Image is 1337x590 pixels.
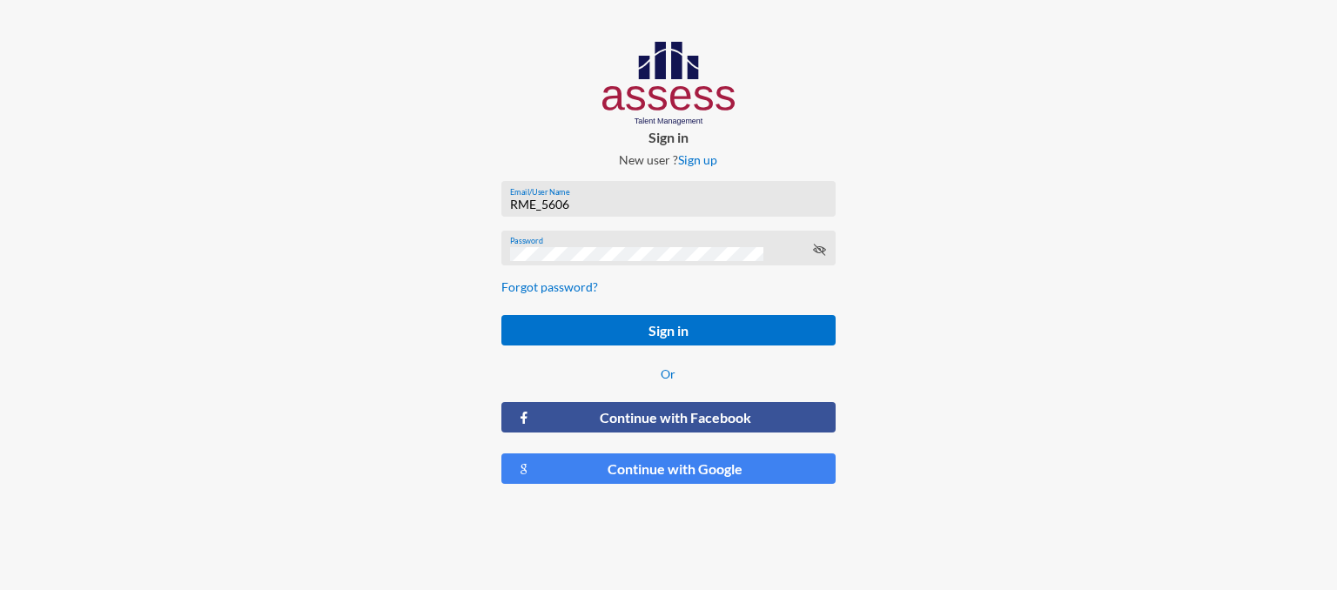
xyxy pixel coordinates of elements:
[487,129,850,145] p: Sign in
[487,152,850,167] p: New user ?
[501,366,836,381] p: Or
[678,152,717,167] a: Sign up
[510,198,826,211] input: Email/User Name
[501,315,836,345] button: Sign in
[501,279,598,294] a: Forgot password?
[602,42,736,125] img: AssessLogoo.svg
[501,402,836,432] button: Continue with Facebook
[501,453,836,484] button: Continue with Google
